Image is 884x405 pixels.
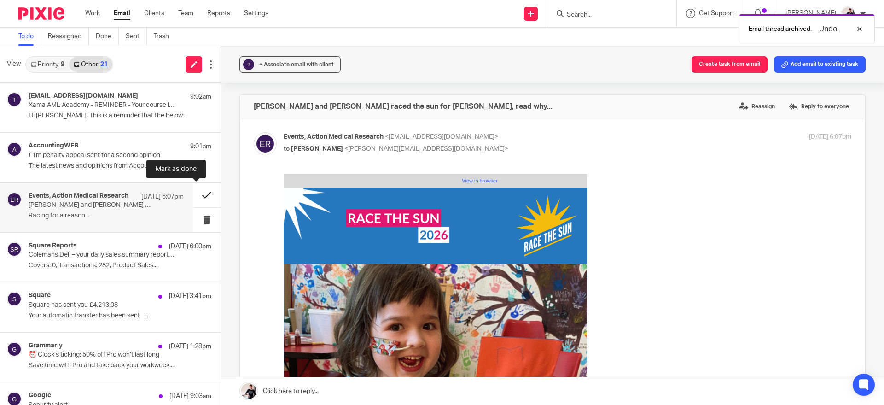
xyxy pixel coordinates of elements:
a: Priority9 [26,57,69,72]
button: Add email to existing task [774,56,866,73]
span: [PERSON_NAME] [291,146,343,152]
span: <[EMAIL_ADDRESS][DOMAIN_NAME]> [385,134,498,140]
span: View [7,59,21,69]
p: ⏰ Clock’s ticking: 50% off Pro won’t last long [29,351,175,359]
a: Reports [207,9,230,18]
p: £1m penalty appeal sent for a second opinion [29,152,175,159]
p: Square has sent you £4,213.08 [29,301,175,309]
p: Colemans Deli – your daily sales summary report for [DATE] [29,251,175,259]
img: svg%3E [7,292,22,306]
h4: [PERSON_NAME] and [PERSON_NAME] raced the sun for [PERSON_NAME], read why... [254,102,552,111]
a: Email [114,9,130,18]
p: Your automatic transfer has been sent ﻿͏ ﻿͏ ﻿͏... [29,312,211,320]
a: Trash [154,28,176,46]
a: Other21 [69,57,112,72]
div: ? [243,59,254,70]
a: Work [85,9,100,18]
p: [DATE] 1:28pm [169,342,211,351]
p: The latest news and opinions from AccountingWEB... [29,162,211,170]
label: Reassign [737,100,777,113]
img: svg%3E [7,242,22,257]
span: + Associate email with client [259,62,334,67]
p: Racing for a reason ... [29,212,184,220]
p: Xama AML Academy - REMINDER - Your course is now available [29,101,175,109]
p: Four-year-old [PERSON_NAME] is full of joy. She loves woodland walks, crafting, and playing on he... [9,284,295,307]
h4: [EMAIL_ADDRESS][DOMAIN_NAME] [29,92,138,100]
img: svg%3E [7,342,22,357]
img: svg%3E [7,192,22,207]
p: Email thread archived. [749,24,812,34]
h4: Grammarly [29,342,63,350]
p: 9:02am [190,92,211,101]
button: ? + Associate email with client [239,56,341,73]
p: [DATE] 3:41pm [169,292,211,301]
img: Pixie [18,7,64,20]
a: To do [18,28,41,46]
h4: Google [29,392,51,399]
span: to [284,146,290,152]
p: Hi [PERSON_NAME], This is a reminder that the below... [29,112,211,120]
a: Clients [144,9,164,18]
h4: Square [29,292,51,299]
img: svg%3E [7,142,22,157]
a: Done [96,28,119,46]
img: svg%3E [7,92,22,107]
h4: Square Reports [29,242,77,250]
a: Sent [126,28,147,46]
p: Save time with Pro and take back your workweek.... [29,362,211,370]
span: <[PERSON_NAME][EMAIL_ADDRESS][DOMAIN_NAME]> [344,146,508,152]
h4: Events, Action Medical Research [29,192,128,200]
button: Create task from email [692,56,768,73]
img: AV307615.jpg [841,6,855,21]
p: Covers: 0, Transactions: 282, Product Sales:... [29,262,211,270]
a: Settings [244,9,268,18]
b: Racing for [PERSON_NAME]! [107,266,197,273]
b: But her journey hasn’t been easy... [9,320,116,328]
p: [DATE] 6:00pm [169,242,211,251]
span: Events, Action Medical Research [284,134,384,140]
label: Reply to everyone [786,100,851,113]
p: Two and a half years ago, [PERSON_NAME] was diagnosed with [MEDICAL_DATA] – a rare and aggressive... [157,344,295,377]
img: svg%3E [254,132,277,155]
p: [DATE] 6:07pm [809,132,851,142]
a: View in browser [178,4,214,10]
div: 21 [100,61,108,68]
h4: AccountingWEB [29,142,78,150]
button: Undo [816,23,840,35]
a: Reassigned [48,28,89,46]
a: Team [178,9,193,18]
p: [DATE] 6:07pm [141,192,184,201]
p: [PERSON_NAME] and [PERSON_NAME] raced the sun for [PERSON_NAME], read why... [29,201,153,209]
p: 9:01am [190,142,211,151]
p: [DATE] 9:03am [169,392,211,401]
div: 9 [61,61,64,68]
